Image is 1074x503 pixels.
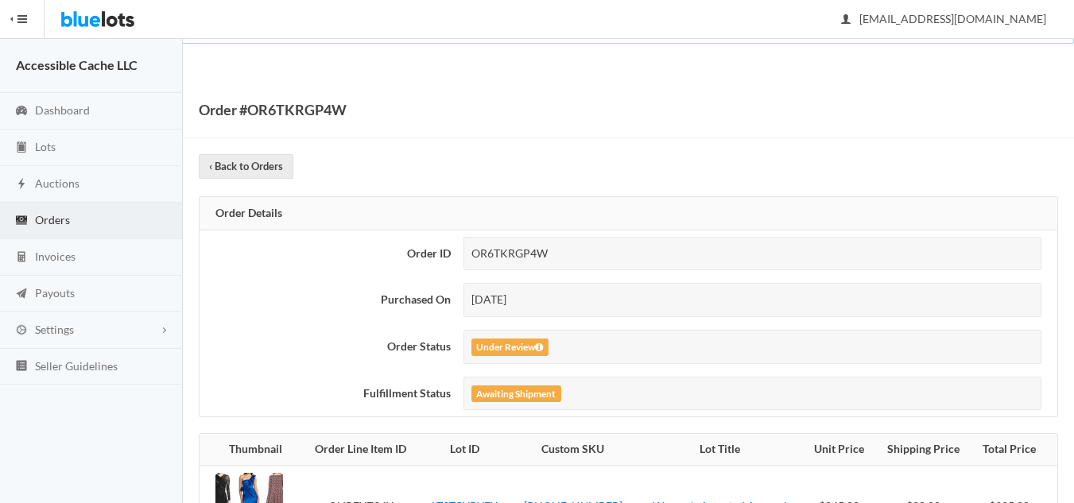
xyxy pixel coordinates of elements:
[838,13,854,28] ion-icon: person
[35,140,56,153] span: Lots
[510,434,636,466] th: Custom SKU
[471,385,561,403] label: Awaiting Shipment
[14,323,29,339] ion-icon: cog
[14,250,29,265] ion-icon: calculator
[199,154,293,179] a: ‹ Back to Orders
[200,230,457,277] th: Order ID
[200,323,457,370] th: Order Status
[14,287,29,302] ion-icon: paper plane
[200,277,457,323] th: Purchased On
[14,141,29,156] ion-icon: clipboard
[471,339,549,356] label: Under Review
[14,359,29,374] ion-icon: list box
[803,434,874,466] th: Unit Price
[200,197,1057,230] div: Order Details
[35,103,90,117] span: Dashboard
[301,434,420,466] th: Order Line Item ID
[16,57,138,72] strong: Accessible Cache LLC
[874,434,971,466] th: Shipping Price
[14,104,29,119] ion-icon: speedometer
[14,214,29,229] ion-icon: cash
[199,98,347,122] h1: Order #OR6TKRGP4W
[971,434,1057,466] th: Total Price
[35,359,118,373] span: Seller Guidelines
[35,250,76,263] span: Invoices
[200,370,457,417] th: Fulfillment Status
[636,434,803,466] th: Lot Title
[35,286,75,300] span: Payouts
[35,213,70,226] span: Orders
[463,237,1041,271] div: OR6TKRGP4W
[200,434,301,466] th: Thumbnail
[420,434,510,466] th: Lot ID
[463,283,1041,317] div: [DATE]
[35,323,74,336] span: Settings
[842,12,1046,25] span: [EMAIL_ADDRESS][DOMAIN_NAME]
[35,176,79,190] span: Auctions
[14,177,29,192] ion-icon: flash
